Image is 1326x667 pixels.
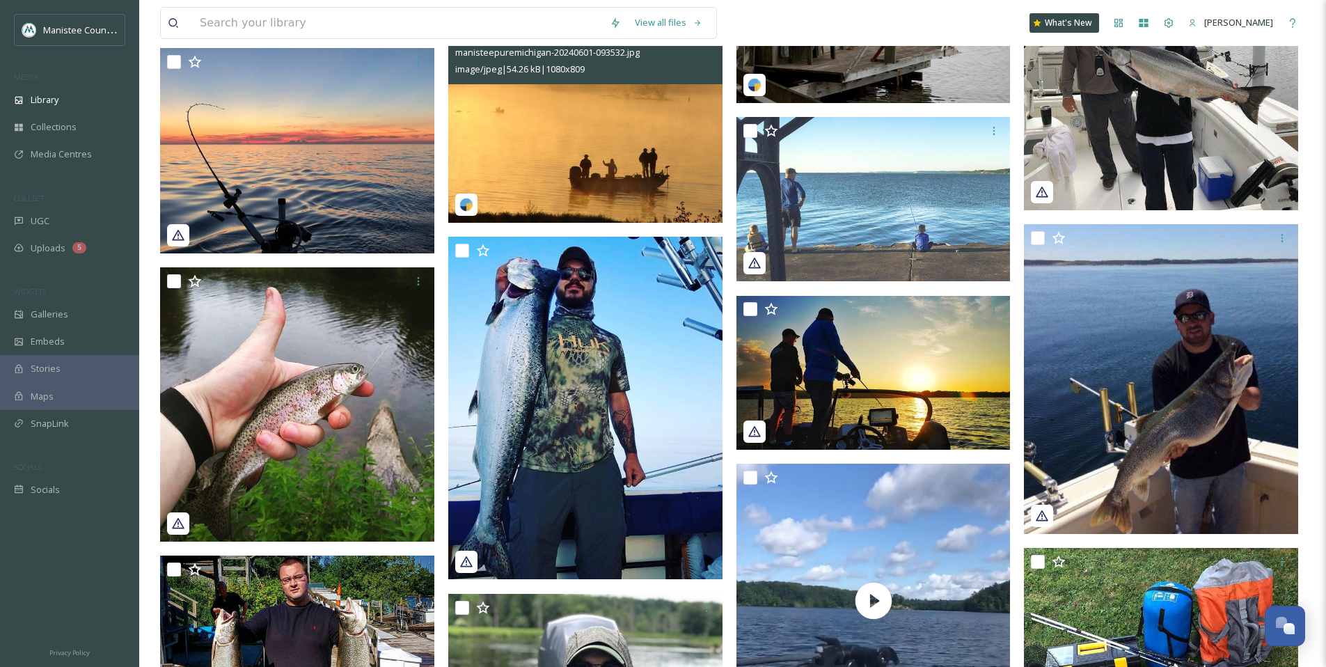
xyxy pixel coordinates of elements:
a: Privacy Policy [49,643,90,660]
span: Embeds [31,335,65,348]
img: chase_maser-20240601-093142.jpg [736,296,1011,450]
span: UGC [31,214,49,228]
img: nickscott021-20240601-093339.jpg [160,267,434,542]
img: manisteepuremichigan-20240601-093532.jpg [448,17,723,223]
span: SOCIALS [14,462,42,472]
span: image/jpeg | 54.26 kB | 1080 x 809 [455,63,585,75]
span: Stories [31,362,61,375]
input: Search your library [193,8,603,38]
span: Media Centres [31,148,92,161]
span: Manistee County Tourism [43,23,150,36]
span: Galleries [31,308,68,321]
img: snapsea-logo.png [459,198,473,212]
span: Maps [31,390,54,403]
img: logo.jpeg [22,23,36,37]
img: kickingupmudd-20240601-093430.jpg [448,237,723,580]
span: WIDGETS [14,286,46,297]
img: 027b29eace35d479ac766e093a6caf5e685511455fbd2dcd0ce99fe770f4f9e6.jpg [736,117,1011,281]
img: scarpacelureco-20240601-093103.jpg [1024,224,1298,534]
span: Collections [31,120,77,134]
span: Library [31,93,58,107]
span: Uploads [31,242,65,255]
img: snapsea-logo.png [748,78,761,92]
span: MEDIA [14,72,38,82]
button: Open Chat [1265,606,1305,646]
span: SnapLink [31,417,69,430]
img: n_aldebaran-20240601-093438.jpg [160,48,434,253]
span: Privacy Policy [49,648,90,657]
span: Socials [31,483,60,496]
div: 5 [72,242,86,253]
a: [PERSON_NAME] [1181,9,1280,36]
span: [PERSON_NAME] [1204,16,1273,29]
span: manisteepuremichigan-20240601-093532.jpg [455,46,640,58]
a: What's New [1029,13,1099,33]
a: View all files [628,9,709,36]
span: COLLECT [14,193,44,203]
